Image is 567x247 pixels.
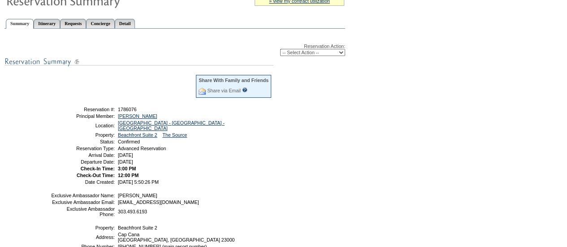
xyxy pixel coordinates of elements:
div: Reservation Action: [4,43,345,56]
td: Property: [51,132,115,138]
td: Reservation #: [51,107,115,112]
span: 303.493.6193 [118,209,147,214]
td: Departure Date: [51,159,115,165]
td: Property: [51,225,115,230]
td: Exclusive Ambassador Name: [51,193,115,198]
td: Exclusive Ambassador Email: [51,199,115,205]
span: 1786076 [118,107,137,112]
td: Address: [51,232,115,243]
span: [DATE] 5:50:26 PM [118,179,159,185]
a: [GEOGRAPHIC_DATA] - [GEOGRAPHIC_DATA] - [GEOGRAPHIC_DATA] [118,120,225,131]
div: Share With Family and Friends [199,78,268,83]
td: Principal Member: [51,113,115,119]
td: Reservation Type: [51,146,115,151]
a: [PERSON_NAME] [118,113,157,119]
span: [DATE] [118,159,133,165]
span: [PERSON_NAME] [118,193,157,198]
a: Requests [60,19,86,28]
a: Itinerary [34,19,60,28]
a: Beachfront Suite 2 [118,132,157,138]
a: Detail [115,19,135,28]
span: Beachfront Suite 2 [118,225,157,230]
input: What is this? [242,87,247,92]
td: Location: [51,120,115,131]
a: The Source [162,132,187,138]
a: Share via Email [207,88,241,93]
span: 3:00 PM [118,166,136,171]
span: [DATE] [118,152,133,158]
span: Confirmed [118,139,140,144]
span: Advanced Reservation [118,146,166,151]
img: subTtlResSummary.gif [4,56,273,67]
span: Cap Cana [GEOGRAPHIC_DATA], [GEOGRAPHIC_DATA] 23000 [118,232,234,243]
td: Exclusive Ambassador Phone: [51,206,115,217]
span: [EMAIL_ADDRESS][DOMAIN_NAME] [118,199,199,205]
a: Summary [6,19,34,29]
strong: Check-Out Time: [77,173,115,178]
td: Date Created: [51,179,115,185]
strong: Check-In Time: [81,166,115,171]
td: Status: [51,139,115,144]
span: 12:00 PM [118,173,139,178]
td: Arrival Date: [51,152,115,158]
a: Concierge [86,19,114,28]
